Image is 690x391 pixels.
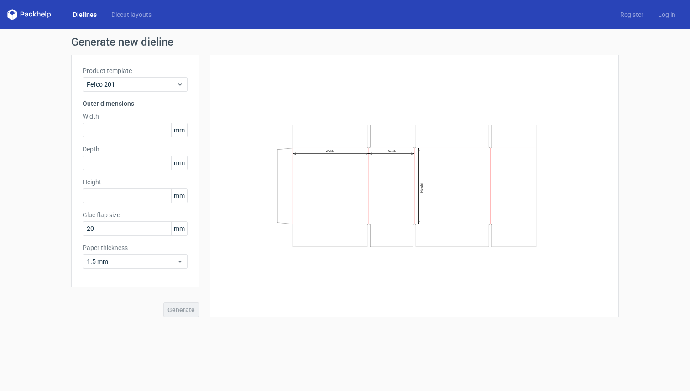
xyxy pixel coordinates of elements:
span: Fefco 201 [87,80,177,89]
a: Diecut layouts [104,10,159,19]
h3: Outer dimensions [83,99,188,108]
span: 1.5 mm [87,257,177,266]
a: Log in [651,10,683,19]
label: Product template [83,66,188,75]
a: Register [613,10,651,19]
label: Glue flap size [83,210,188,219]
label: Depth [83,145,188,154]
label: Height [83,177,188,187]
label: Paper thickness [83,243,188,252]
span: mm [171,123,187,137]
text: Width [326,150,334,153]
span: mm [171,189,187,203]
h1: Generate new dieline [71,36,619,47]
text: Depth [388,150,396,153]
span: mm [171,222,187,235]
text: Height [420,183,423,193]
span: mm [171,156,187,170]
label: Width [83,112,188,121]
a: Dielines [66,10,104,19]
